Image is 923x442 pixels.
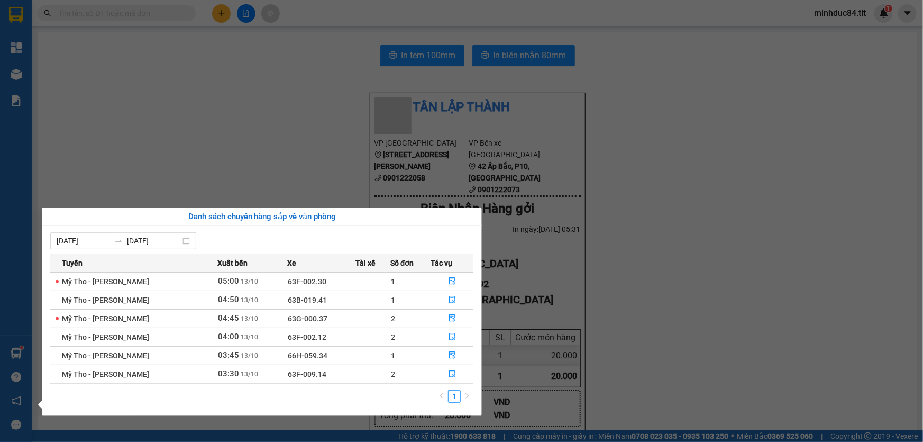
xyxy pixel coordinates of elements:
span: 05:00 [218,276,240,286]
button: left [435,390,448,403]
span: 13/10 [241,296,259,304]
span: 1 [391,351,395,360]
li: 1 [448,390,461,403]
span: Tác vụ [431,257,453,269]
input: Từ ngày [57,235,110,247]
span: right [464,393,470,399]
span: 63F-009.14 [288,370,326,378]
span: file-done [449,333,456,341]
span: to [114,237,123,245]
span: Mỹ Tho - [PERSON_NAME] [62,314,149,323]
button: file-done [432,329,473,346]
text: SGTLT1310250007 [61,50,204,69]
span: 63B-019.41 [288,296,327,304]
span: Xuất bến [218,257,248,269]
span: 63F-002.30 [288,277,326,286]
button: file-done [432,347,473,364]
span: Mỹ Tho - [PERSON_NAME] [62,370,149,378]
span: 03:30 [218,369,240,378]
span: Mỹ Tho - [PERSON_NAME] [62,296,149,304]
span: 13/10 [241,315,259,322]
span: swap-right [114,237,123,245]
span: Xe [287,257,296,269]
button: file-done [432,310,473,327]
span: file-done [449,351,456,360]
span: 2 [391,370,395,378]
button: file-done [432,292,473,309]
span: left [438,393,445,399]
span: Tuyến [62,257,83,269]
span: 2 [391,333,395,341]
div: [GEOGRAPHIC_DATA] [6,76,259,104]
span: 13/10 [241,278,259,285]
li: Previous Page [435,390,448,403]
span: Tài xế [355,257,376,269]
a: 1 [449,391,460,402]
span: file-done [449,370,456,378]
span: 03:45 [218,350,240,360]
span: 1 [391,296,395,304]
li: Next Page [461,390,473,403]
span: 04:45 [218,313,240,323]
span: 13/10 [241,371,259,378]
button: right [461,390,473,403]
div: Danh sách chuyến hàng sắp về văn phòng [50,211,473,223]
span: 2 [391,314,395,323]
span: file-done [449,296,456,304]
span: 63F-002.12 [288,333,326,341]
button: file-done [432,273,473,290]
input: Đến ngày [127,235,180,247]
span: 13/10 [241,352,259,359]
span: 66H-059.34 [288,351,327,360]
span: 04:00 [218,332,240,341]
span: 63G-000.37 [288,314,327,323]
span: file-done [449,314,456,323]
span: Mỹ Tho - [PERSON_NAME] [62,351,149,360]
span: Mỹ Tho - [PERSON_NAME] [62,277,149,286]
span: 04:50 [218,295,240,304]
span: 13/10 [241,333,259,341]
span: Số đơn [390,257,414,269]
button: file-done [432,366,473,383]
span: Mỹ Tho - [PERSON_NAME] [62,333,149,341]
span: 1 [391,277,395,286]
span: file-done [449,277,456,286]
